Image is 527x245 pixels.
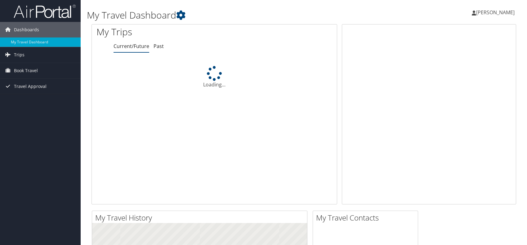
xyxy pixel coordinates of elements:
[95,212,307,223] h2: My Travel History
[92,66,337,88] div: Loading...
[96,25,230,38] h1: My Trips
[14,47,25,63] span: Trips
[114,43,149,50] a: Current/Future
[14,22,39,37] span: Dashboards
[472,3,521,22] a: [PERSON_NAME]
[154,43,164,50] a: Past
[14,4,76,19] img: airportal-logo.png
[87,9,376,22] h1: My Travel Dashboard
[476,9,515,16] span: [PERSON_NAME]
[14,79,47,94] span: Travel Approval
[316,212,418,223] h2: My Travel Contacts
[14,63,38,78] span: Book Travel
